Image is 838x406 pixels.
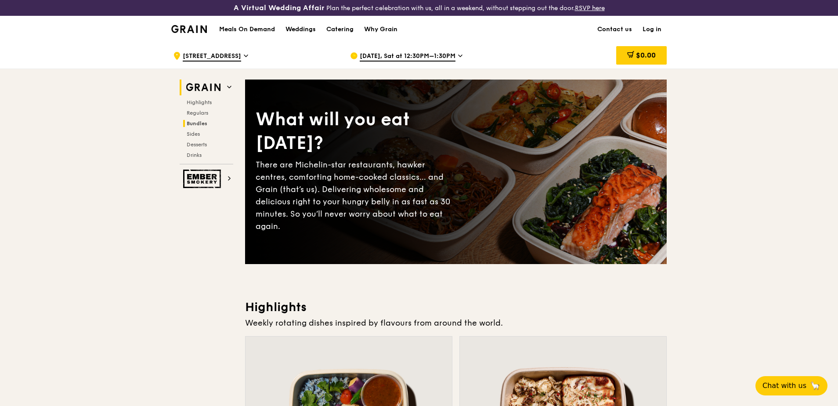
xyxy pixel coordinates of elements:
div: Plan the perfect celebration with us, all in a weekend, without stepping out the door. [166,4,672,12]
a: RSVP here [575,4,605,12]
a: GrainGrain [171,15,207,42]
img: Ember Smokery web logo [183,170,224,188]
a: Log in [637,16,667,43]
div: There are Michelin-star restaurants, hawker centres, comforting home-cooked classics… and Grain (... [256,159,456,232]
span: Desserts [187,141,207,148]
div: What will you eat [DATE]? [256,108,456,155]
div: Why Grain [364,16,397,43]
div: Weddings [285,16,316,43]
span: Regulars [187,110,208,116]
div: Weekly rotating dishes inspired by flavours from around the world. [245,317,667,329]
h1: Meals On Demand [219,25,275,34]
h3: A Virtual Wedding Affair [234,4,325,12]
span: Bundles [187,120,207,127]
span: $0.00 [636,51,656,59]
span: Drinks [187,152,202,158]
a: Why Grain [359,16,403,43]
img: Grain [171,25,207,33]
span: Highlights [187,99,212,105]
span: Sides [187,131,200,137]
span: [STREET_ADDRESS] [183,52,241,62]
span: Chat with us [762,381,806,391]
h3: Highlights [245,299,667,315]
div: Catering [326,16,354,43]
button: Chat with us🦙 [755,376,827,395]
span: [DATE], Sat at 12:30PM–1:30PM [360,52,455,62]
a: Catering [321,16,359,43]
a: Contact us [592,16,637,43]
img: Grain web logo [183,80,224,95]
span: 🦙 [810,381,820,391]
a: Weddings [280,16,321,43]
